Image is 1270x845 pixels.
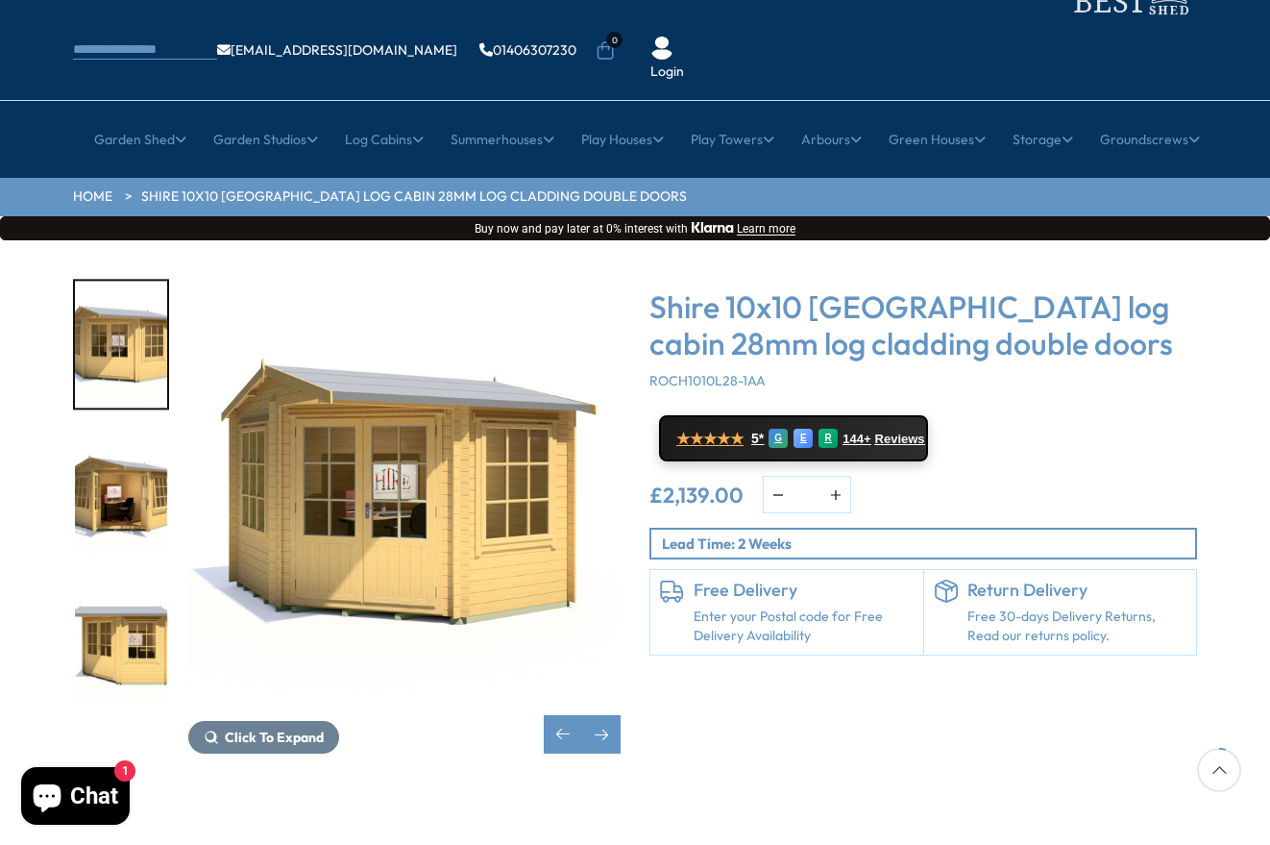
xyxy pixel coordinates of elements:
a: Play Houses [581,115,664,163]
a: [EMAIL_ADDRESS][DOMAIN_NAME] [217,43,457,57]
h3: Shire 10x10 [GEOGRAPHIC_DATA] log cabin 28mm log cladding double doors [649,288,1197,362]
div: Next slide [582,715,621,754]
a: 0 [596,41,615,61]
div: 3 / 9 [73,430,169,561]
button: Click To Expand [188,721,339,754]
div: 4 / 9 [73,580,169,711]
div: 2 / 9 [188,279,621,754]
span: 144+ [843,432,870,447]
span: Click To Expand [225,729,324,746]
span: ROCH1010L28-1AA [649,372,766,389]
div: G [769,429,788,448]
a: Play Towers [691,115,774,163]
span: ★★★★★ [676,430,744,448]
a: Groundscrews [1100,115,1200,163]
img: Rochester_2690x2690_10x10_030_desk_200x200.jpg [75,281,167,409]
h6: Return Delivery [967,580,1187,601]
a: Arbours [801,115,862,163]
img: Rochester_2690x2690_10x10_000_desk_200x200.jpg [75,582,167,709]
h6: Free Delivery [694,580,914,601]
a: Summerhouses [451,115,554,163]
div: E [794,429,813,448]
img: Shire 10x10 Rochester corner log cabin 28mm log cladding double doors [188,279,621,711]
div: R [818,429,838,448]
inbox-online-store-chat: Shopify online store chat [15,767,135,830]
span: Reviews [875,432,925,447]
a: HOME [73,187,112,207]
a: Garden Studios [213,115,318,163]
div: 2 / 9 [73,279,169,410]
a: Garden Shed [94,115,186,163]
a: Log Cabins [345,115,424,163]
a: 01406307230 [479,43,576,57]
img: Rochester2690x269010x10045opendesk_376aa220-d0ed-440e-a0cc-c4f7900e9caf_200x200.jpg [75,432,167,559]
a: Green Houses [889,115,986,163]
span: 0 [606,32,623,48]
a: Storage [1013,115,1073,163]
a: Enter your Postal code for Free Delivery Availability [694,608,914,645]
p: Lead Time: 2 Weeks [662,534,1195,554]
a: Login [650,62,684,82]
a: ★★★★★ 5* G E R 144+ Reviews [659,415,928,461]
a: Shire 10x10 [GEOGRAPHIC_DATA] log cabin 28mm log cladding double doors [141,187,687,207]
div: Previous slide [544,715,582,754]
p: Free 30-days Delivery Returns, Read our returns policy. [967,608,1187,645]
img: User Icon [650,37,673,60]
ins: £2,139.00 [649,485,744,506]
